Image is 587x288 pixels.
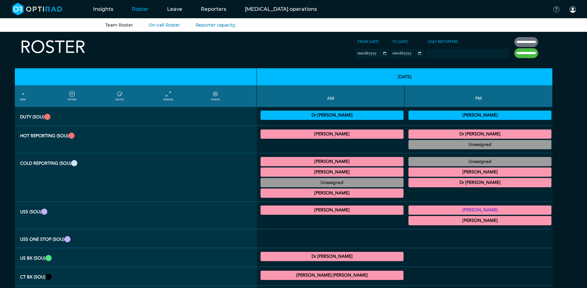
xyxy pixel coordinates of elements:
[408,140,551,149] div: MRI Trauma & Urgent/CT Trauma & Urgent 13:00 - 17:00
[426,50,457,55] input: null
[20,91,26,102] a: NEW
[409,158,550,165] summary: Unassigned
[15,107,257,126] th: Duty (SOU)
[261,129,404,139] div: MRI Trauma & Urgent/CT Trauma & Urgent 09:00 - 13:00
[391,37,410,46] label: To date
[261,167,404,177] div: General CT/General MRI 08:00 - 10:30
[405,85,553,107] th: PM
[409,168,550,176] summary: [PERSON_NAME]
[261,130,403,138] summary: [PERSON_NAME]
[261,272,403,279] summary: [PERSON_NAME] [PERSON_NAME]
[408,216,551,225] div: General US 14:00 - 17:00
[409,141,550,148] summary: Unassigned
[163,91,173,102] a: collapse/expand entries
[261,188,404,198] div: General CT 10:30 - 11:30
[261,206,403,214] summary: [PERSON_NAME]
[408,167,551,177] div: General MRI 14:30 - 17:00
[409,179,550,186] summary: Dr [PERSON_NAME]
[356,37,380,46] label: From date
[15,153,257,202] th: Cold Reporting (SOU)
[12,3,62,15] img: brand-opti-rad-logos-blue-and-white-d2f68631ba2948856bd03f2d395fb146ddc8fb01b4b6e9315ea85fa773367...
[15,202,257,229] th: USS (SOU)
[105,22,133,28] a: Team Roster
[211,91,220,102] a: collapse/expand expected points
[261,179,403,186] summary: Unassigned
[261,252,404,261] div: US Interventional General 09:00 - 13:00
[149,22,180,28] a: On-call Roster
[68,91,76,102] a: FILTERS
[408,129,551,139] div: MRI Trauma & Urgent/CT Trauma & Urgent 13:00 - 17:30
[261,205,404,215] div: General US 09:00 - 13:00
[409,112,550,119] summary: [PERSON_NAME]
[261,168,403,176] summary: [PERSON_NAME]
[408,178,551,187] div: General MRI 17:30 - 18:00
[261,157,404,166] div: General MRI 07:00 - 09:00
[261,189,403,197] summary: [PERSON_NAME]
[408,157,551,166] div: General MRI/General CT 13:00 - 17:00
[257,85,405,107] th: AM
[408,205,551,215] div: General US 13:00 - 17:00
[425,37,460,46] label: Only Reporters
[408,111,551,120] div: Vetting (30 PF Points) 13:00 - 17:00
[15,126,257,153] th: Hot Reporting (SOU)
[15,267,257,286] th: CT Bx (SOU)
[261,271,404,280] div: CT Intervention Body 09:00 - 13:00
[261,158,403,165] summary: [PERSON_NAME]
[261,253,403,260] summary: Dr [PERSON_NAME]
[261,112,403,119] summary: Dr [PERSON_NAME]
[15,229,257,248] th: USS One Stop (SOU)
[409,217,550,224] summary: [PERSON_NAME]
[15,248,257,267] th: US Bx (SOU)
[257,68,553,85] th: [DATE]
[409,206,550,214] summary: [PERSON_NAME]
[409,130,550,138] summary: Dr [PERSON_NAME]
[20,37,85,58] h2: Roster
[115,91,124,102] a: show/hide notes
[261,111,404,120] div: Vetting (30 PF Points) 09:00 - 13:00
[261,178,404,187] div: General MRI/General CT 09:00 - 13:00
[196,22,235,28] a: Reporter capacity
